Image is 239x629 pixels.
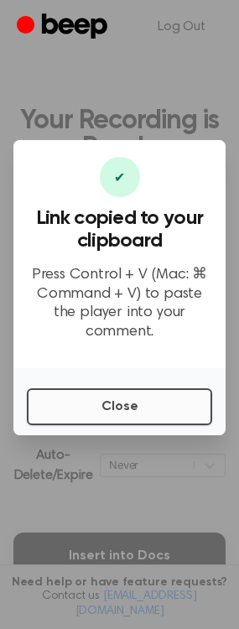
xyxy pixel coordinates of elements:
h3: Link copied to your clipboard [27,207,212,252]
a: Log Out [141,7,222,47]
a: Beep [17,11,112,44]
p: Press Control + V (Mac: ⌘ Command + V) to paste the player into your comment. [27,266,212,341]
button: Close [27,388,212,425]
div: ✔ [100,157,140,197]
